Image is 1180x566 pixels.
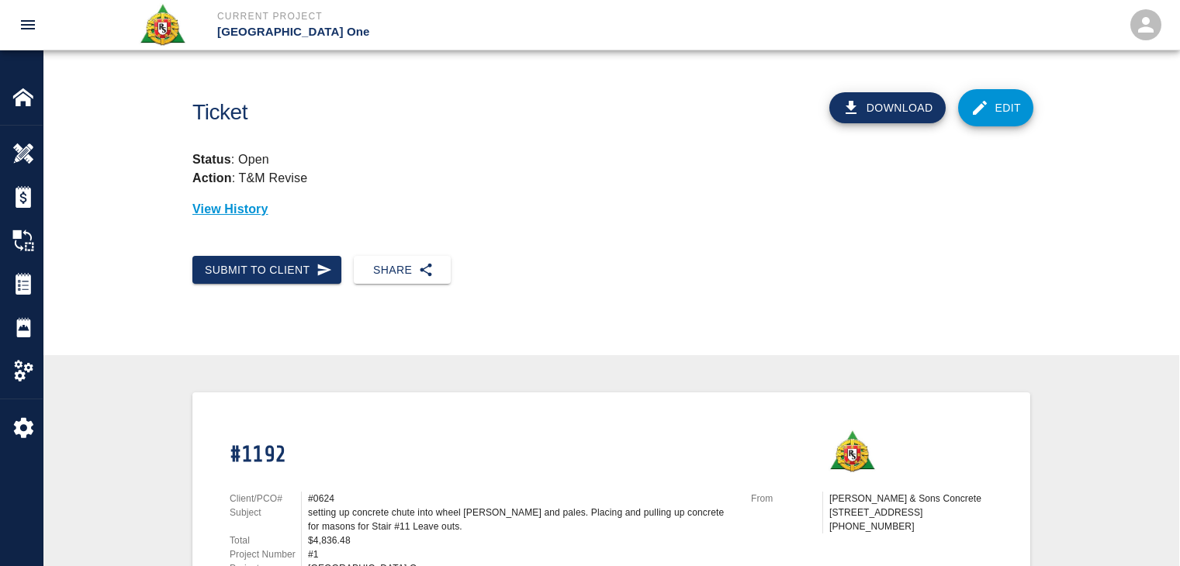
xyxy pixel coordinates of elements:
[192,200,1030,219] p: View History
[192,256,341,285] button: Submit to Client
[192,153,231,166] strong: Status
[230,533,301,547] p: Total
[9,6,47,43] button: open drawer
[192,150,1030,169] p: : Open
[192,171,307,185] p: : T&M Revise
[308,547,732,561] div: #1
[139,3,186,47] img: Roger & Sons Concrete
[192,100,676,126] h1: Ticket
[230,442,732,469] h1: #1192
[308,533,732,547] div: $4,836.48
[308,492,732,506] div: #0624
[308,506,732,533] div: setting up concrete chute into wheel [PERSON_NAME] and pales. Placing and pulling up concrete for...
[829,92,946,123] button: Download
[192,171,232,185] strong: Action
[958,89,1034,126] a: Edit
[751,492,822,506] p: From
[354,256,451,285] button: Share
[829,492,993,506] p: [PERSON_NAME] & Sons Concrete
[230,547,301,561] p: Project Number
[829,519,993,533] p: [PHONE_NUMBER]
[1102,492,1180,566] iframe: Chat Widget
[217,9,674,23] p: Current Project
[829,506,993,519] p: [STREET_ADDRESS]
[230,506,301,519] p: Subject
[230,492,301,506] p: Client/PCO#
[829,430,876,473] img: Roger & Sons Concrete
[217,23,674,41] p: [GEOGRAPHIC_DATA] One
